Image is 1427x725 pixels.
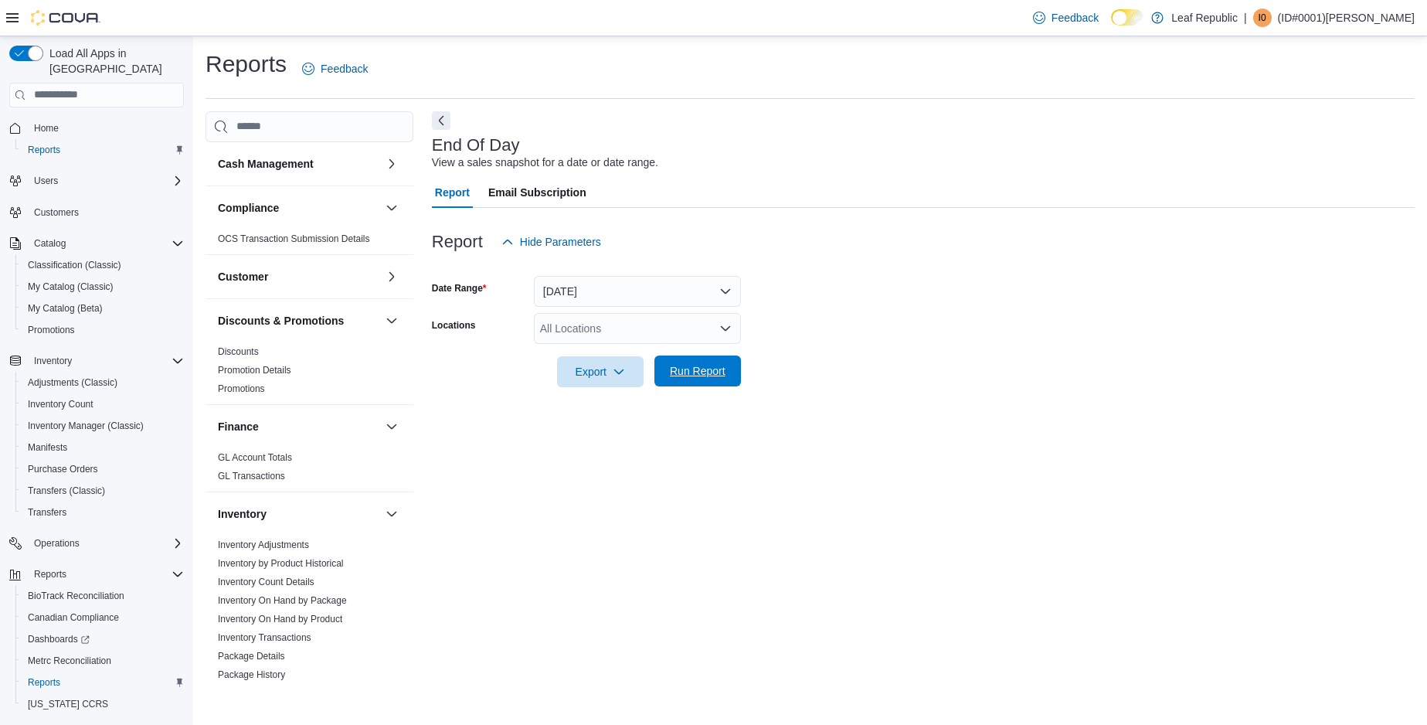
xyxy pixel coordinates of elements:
button: Inventory [28,352,78,370]
div: Compliance [206,230,413,254]
span: Dashboards [22,630,184,648]
span: Catalog [28,234,184,253]
span: Inventory by Product Historical [218,557,344,570]
div: Finance [206,448,413,492]
span: Reports [34,568,66,580]
button: My Catalog (Beta) [15,298,190,319]
span: Inventory [28,352,184,370]
button: Adjustments (Classic) [15,372,190,393]
a: Inventory Count Details [218,577,314,587]
span: Feedback [1052,10,1099,26]
span: OCS Transaction Submission Details [218,233,370,245]
span: GL Account Totals [218,451,292,464]
button: Finance [382,417,401,436]
button: Home [3,117,190,139]
button: Reports [15,672,190,693]
span: Reports [28,565,184,584]
p: | [1244,9,1247,27]
span: Users [34,175,58,187]
button: Compliance [382,199,401,217]
img: Cova [31,10,100,26]
span: BioTrack Reconciliation [22,587,184,605]
a: Inventory by Product Historical [218,558,344,569]
p: Leaf Republic [1171,9,1238,27]
h3: Finance [218,419,259,434]
span: Transfers (Classic) [28,485,105,497]
span: Home [34,122,59,134]
h3: Discounts & Promotions [218,313,344,328]
span: Inventory On Hand by Package [218,594,347,607]
button: Cash Management [218,156,379,172]
button: Purchase Orders [15,458,190,480]
button: Metrc Reconciliation [15,650,190,672]
a: GL Account Totals [218,452,292,463]
span: Reports [28,676,60,689]
span: I0 [1259,9,1266,27]
button: Run Report [654,356,741,386]
span: Export [566,356,634,387]
span: Transfers [28,506,66,519]
a: Inventory Adjustments [218,539,309,550]
button: Reports [28,565,73,584]
button: My Catalog (Classic) [15,276,190,298]
a: Home [28,119,65,138]
a: Feedback [1027,2,1105,33]
span: Manifests [28,441,67,454]
button: Open list of options [719,322,732,335]
a: Transfers (Classic) [22,482,111,500]
a: Inventory On Hand by Package [218,595,347,606]
span: Promotion Details [218,364,291,376]
span: Classification (Classic) [28,259,121,271]
button: [DATE] [534,276,741,307]
button: Discounts & Promotions [218,313,379,328]
h3: Cash Management [218,156,314,172]
a: Dashboards [22,630,96,648]
button: Manifests [15,437,190,458]
a: Dashboards [15,628,190,650]
h1: Reports [206,49,287,80]
span: Run Report [670,363,725,379]
span: BioTrack Reconciliation [28,590,124,602]
button: Export [557,356,644,387]
a: Promotions [22,321,81,339]
a: Customers [28,203,85,222]
span: Reports [22,141,184,159]
a: Reports [22,141,66,159]
span: Customers [28,203,184,222]
a: Inventory Count [22,395,100,414]
button: BioTrack Reconciliation [15,585,190,607]
span: Inventory Count [28,398,93,410]
a: Adjustments (Classic) [22,373,124,392]
a: GL Transactions [218,471,285,482]
span: Canadian Compliance [28,611,119,624]
span: Email Subscription [488,177,586,208]
span: Promotions [28,324,75,336]
span: Inventory [34,355,72,367]
span: My Catalog (Beta) [22,299,184,318]
button: Customer [218,269,379,284]
span: Classification (Classic) [22,256,184,274]
a: BioTrack Reconciliation [22,587,131,605]
span: Users [28,172,184,190]
span: Inventory Manager (Classic) [28,420,144,432]
span: Inventory Count [22,395,184,414]
span: Adjustments (Classic) [22,373,184,392]
span: Metrc Reconciliation [22,652,184,670]
span: My Catalog (Classic) [22,277,184,296]
button: Next [432,111,450,130]
span: Transfers [22,503,184,522]
span: Promotions [218,383,265,395]
span: My Catalog (Beta) [28,302,103,315]
span: Operations [34,537,80,550]
button: Compliance [218,200,379,216]
div: (ID#0001)Mohammed Darrabee [1253,9,1272,27]
button: Inventory Count [15,393,190,415]
a: OCS Transaction Submission Details [218,233,370,244]
span: Operations [28,534,184,553]
span: Canadian Compliance [22,608,184,627]
span: Inventory Transactions [218,631,311,644]
span: Catalog [34,237,66,250]
button: Inventory [218,506,379,522]
h3: Inventory [218,506,267,522]
button: Inventory Manager (Classic) [15,415,190,437]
